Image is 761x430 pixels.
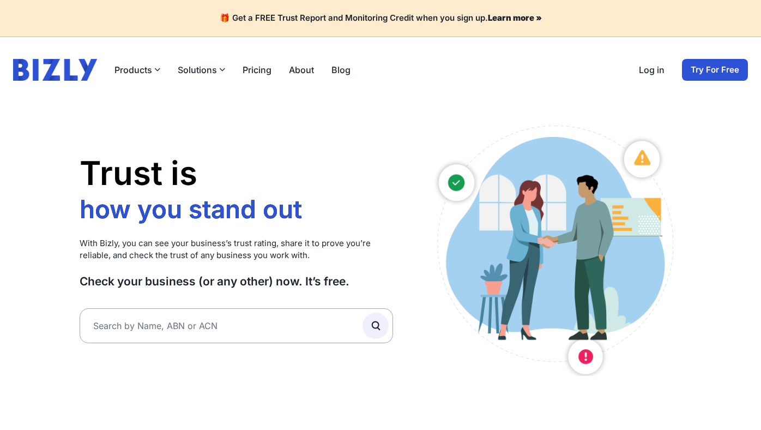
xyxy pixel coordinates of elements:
a: Learn more » [488,13,542,23]
a: Log in [639,63,665,76]
a: Pricing [243,63,271,76]
li: how you stand out [80,193,308,225]
input: Search by Name, ABN or ACN [80,308,393,343]
h3: Check your business (or any other) now. It’s free. [80,274,393,289]
a: About [289,63,314,76]
button: Products [114,63,160,76]
p: With Bizly, you can see your business’s trust rating, share it to prove you’re reliable, and chec... [80,237,393,262]
a: Try For Free [682,59,748,81]
li: who you work with [80,225,308,256]
button: Solutions [178,63,225,76]
span: Trust is [80,153,197,193]
a: Blog [331,63,351,76]
img: Australian small business owners illustration [426,120,681,376]
h4: 🎁 Get a FREE Trust Report and Monitoring Credit when you sign up. [13,13,748,23]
